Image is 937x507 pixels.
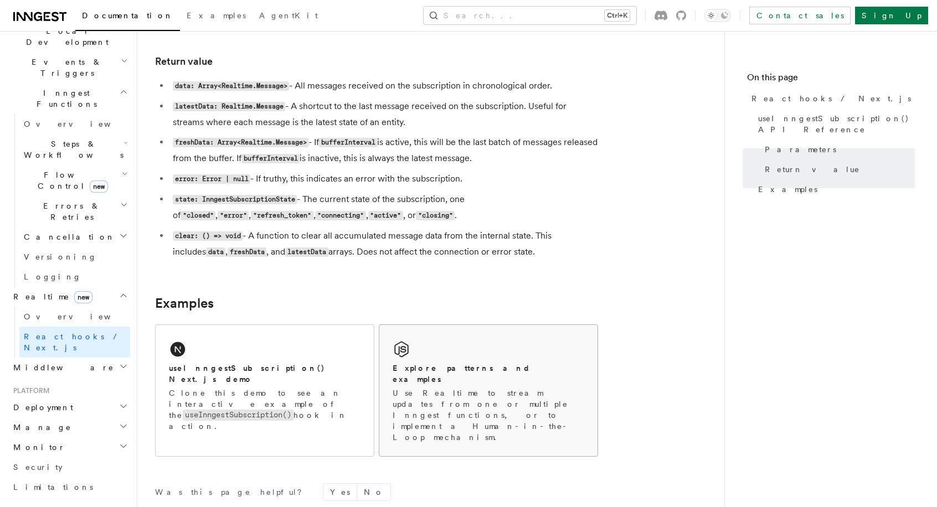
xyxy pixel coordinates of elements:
span: AgentKit [259,11,318,20]
button: No [357,484,390,500]
button: Manage [9,417,130,437]
code: "closed" [181,211,215,220]
a: Contact sales [749,7,851,24]
a: useInngestSubscription() API Reference [754,108,915,139]
h4: On this page [747,71,915,89]
a: Examples [180,3,253,30]
code: "error" [218,211,249,220]
span: new [90,180,108,193]
button: Inngest Functions [9,83,130,114]
code: state: InngestSubscriptionState [173,195,297,204]
span: Manage [9,422,71,433]
span: useInngestSubscription() API Reference [758,113,915,135]
code: latestData [285,247,328,257]
code: "refresh_token" [251,211,313,220]
code: data: Array<Realtime.Message> [173,81,289,91]
code: latestData: Realtime.Message [173,102,285,111]
code: "connecting" [316,211,366,220]
a: Explore patterns and examplesUse Realtime to stream updates from one or multiple Inngest function... [379,324,598,457]
button: Cancellation [19,227,130,247]
span: Logging [24,272,81,281]
code: clear: () => void [173,231,243,241]
code: data [206,247,225,257]
p: Clone this demo to see an interactive example of the hook in action. [169,387,361,432]
button: Local Development [9,21,130,52]
code: "closing" [416,211,455,220]
a: Limitations [9,477,130,497]
code: bufferInterval [319,138,377,147]
button: Toggle dark mode [704,9,731,22]
kbd: Ctrl+K [605,10,630,21]
li: - If is active, this will be the last batch of messages released from the buffer. If is inactive,... [169,134,598,167]
code: bufferInterval [241,154,300,163]
li: - A shortcut to the last message received on the subscription. Useful for streams where each mess... [169,99,598,130]
span: Documentation [82,11,173,20]
span: Deployment [9,402,73,413]
a: useInngestSubscription() Next.js demoClone this demo to see an interactive example of theuseInnge... [155,324,374,457]
code: freshData [228,247,266,257]
h2: useInngestSubscription() Next.js demo [169,363,361,385]
a: Overview [19,307,130,327]
span: Overview [24,312,138,321]
div: Realtimenew [9,307,130,358]
button: Monitor [9,437,130,457]
a: AgentKit [253,3,325,30]
span: Middleware [9,362,114,373]
a: Documentation [75,3,180,31]
button: Errors & Retries [19,196,130,227]
li: - All messages received on the subscription in chronological order. [169,78,598,94]
span: Monitor [9,442,65,453]
p: Was this page helpful? [155,487,310,498]
p: Use Realtime to stream updates from one or multiple Inngest functions, or to implement a Human-in... [393,387,584,443]
a: Overview [19,114,130,134]
button: Realtimenew [9,287,130,307]
button: Steps & Workflows [19,134,130,165]
span: Realtime [9,291,92,302]
code: freshData: Array<Realtime.Message> [173,138,308,147]
button: Events & Triggers [9,52,130,83]
a: React hooks / Next.js [19,327,130,358]
span: Security [13,463,63,472]
span: Steps & Workflows [19,138,123,161]
button: Middleware [9,358,130,377]
a: Return value [760,159,915,179]
li: - The current state of the subscription, one of , , , , , or . [169,192,598,224]
code: "active" [368,211,403,220]
button: Yes [323,484,357,500]
span: Versioning [24,252,97,261]
a: Parameters [760,139,915,159]
a: Logging [19,267,130,287]
span: Cancellation [19,231,115,242]
a: Sign Up [855,7,928,24]
span: Local Development [9,25,121,48]
span: Flow Control [19,169,122,192]
code: error: Error | null [173,174,250,184]
span: Limitations [13,483,93,492]
a: Examples [155,296,214,311]
span: Platform [9,386,50,395]
span: Examples [187,11,246,20]
span: Overview [24,120,138,128]
button: Deployment [9,397,130,417]
button: Flow Controlnew [19,165,130,196]
span: Events & Triggers [9,56,121,79]
span: new [74,291,92,303]
a: Return value [155,54,213,69]
button: Search...Ctrl+K [424,7,636,24]
span: Errors & Retries [19,200,120,223]
span: React hooks / Next.js [24,332,122,352]
span: React hooks / Next.js [751,93,911,104]
a: Security [9,457,130,477]
a: Examples [754,179,915,199]
a: React hooks / Next.js [747,89,915,108]
span: Examples [758,184,817,195]
span: Return value [765,164,860,175]
h2: Explore patterns and examples [393,363,584,385]
span: Inngest Functions [9,87,120,110]
li: - If truthy, this indicates an error with the subscription. [169,171,598,187]
span: Parameters [765,144,836,155]
code: useInngestSubscription() [183,410,294,420]
a: Versioning [19,247,130,267]
li: - A function to clear all accumulated message data from the internal state. This includes , , and... [169,228,598,260]
div: Inngest Functions [9,114,130,287]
